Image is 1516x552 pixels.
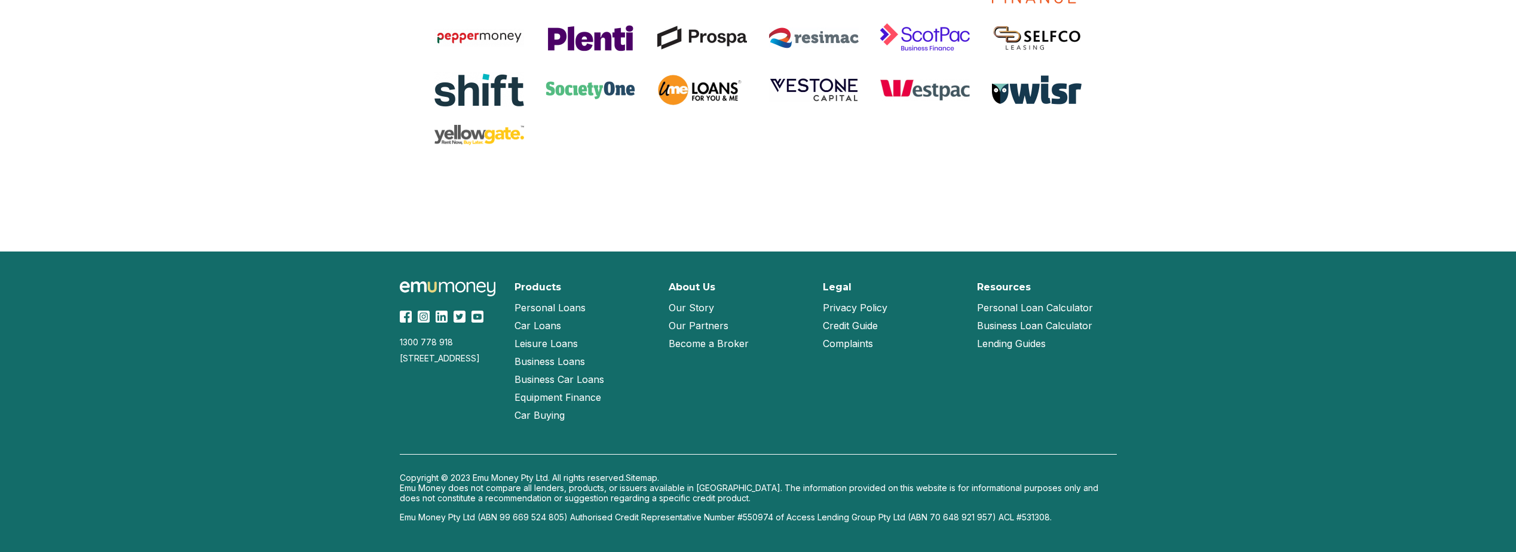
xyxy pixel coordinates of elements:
[823,335,873,352] a: Complaints
[400,512,1117,522] p: Emu Money Pty Ltd (ABN 99 669 524 805) Authorised Credit Representative Number #550974 of Access ...
[546,81,635,99] img: SocietyOne
[514,281,561,293] h2: Products
[514,388,601,406] a: Equipment Finance
[669,317,728,335] a: Our Partners
[626,473,659,483] a: Sitemap.
[880,20,970,56] img: ScotPac
[400,483,1117,503] p: Emu Money does not compare all lenders, products, or issuers available in [GEOGRAPHIC_DATA]. The ...
[823,317,878,335] a: Credit Guide
[514,299,586,317] a: Personal Loans
[669,335,749,352] a: Become a Broker
[400,337,500,347] div: 1300 778 918
[769,77,859,103] img: Vestone
[400,311,412,323] img: Facebook
[434,29,524,47] img: Pepper Money
[514,317,561,335] a: Car Loans
[434,72,524,108] img: Shift
[400,353,500,363] div: [STREET_ADDRESS]
[436,311,448,323] img: LinkedIn
[400,473,1117,483] p: Copyright © 2023 Emu Money Pty Ltd. All rights reserved.
[454,311,465,323] img: Twitter
[992,24,1082,51] img: Selfco
[514,335,578,352] a: Leisure Loans
[657,26,747,50] img: Prospa
[977,317,1092,335] a: Business Loan Calculator
[546,24,635,52] img: Plenti
[823,281,852,293] h2: Legal
[471,311,483,323] img: YouTube
[669,281,715,293] h2: About Us
[977,335,1046,352] a: Lending Guides
[418,311,430,323] img: Instagram
[434,125,524,146] img: Yellow Gate
[823,299,887,317] a: Privacy Policy
[769,27,859,48] img: Resimac
[669,299,714,317] a: Our Story
[657,72,747,108] img: UME Loans
[514,406,565,424] a: Car Buying
[992,75,1082,105] img: Wisr
[514,370,604,388] a: Business Car Loans
[400,281,495,296] img: Emu Money
[880,79,970,101] img: Westpac
[977,281,1031,293] h2: Resources
[977,299,1093,317] a: Personal Loan Calculator
[514,352,585,370] a: Business Loans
